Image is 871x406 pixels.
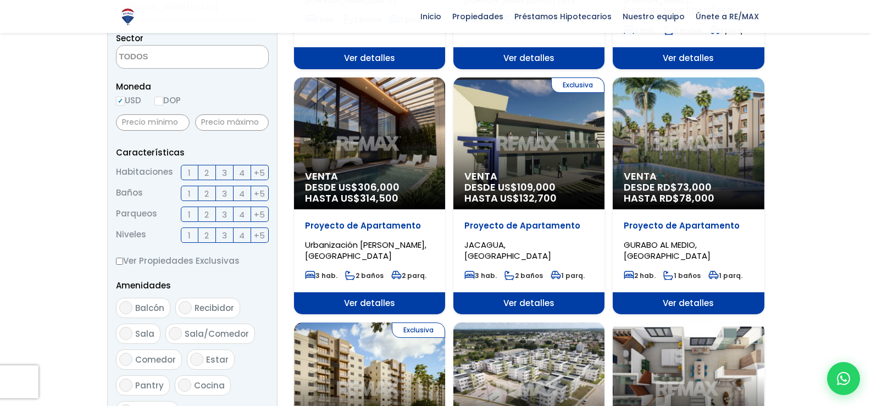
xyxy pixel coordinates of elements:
span: +5 [254,208,265,221]
input: DOP [154,97,163,105]
span: JACAGUA, [GEOGRAPHIC_DATA] [464,239,551,262]
span: Exclusiva [392,322,445,338]
span: Ver detalles [294,47,445,69]
a: Venta DESDE US$306,000 HASTA US$314,500 Proyecto de Apartamento Urbanización [PERSON_NAME], [GEOG... [294,77,445,314]
span: 3 hab. [305,271,337,280]
span: Balcón [135,302,164,314]
span: 4 [239,187,245,201]
span: Ver detalles [453,292,604,314]
span: +5 [254,166,265,180]
span: Sala/Comedor [185,328,249,340]
span: Comedor [135,354,176,365]
input: Comedor [119,353,132,366]
span: Préstamos Hipotecarios [509,8,617,25]
span: 1 [188,229,191,242]
span: 314,500 [360,191,398,205]
span: Sector [116,32,143,44]
img: Logo de REMAX [118,7,137,26]
span: 2 [204,166,209,180]
label: Ver Propiedades Exclusivas [116,254,269,268]
span: Ver detalles [613,47,764,69]
label: DOP [154,93,181,107]
span: Pantry [135,380,164,391]
a: Venta DESDE RD$73,000 HASTA RD$78,000 Proyecto de Apartamento GURABO AL MEDIO, [GEOGRAPHIC_DATA] ... [613,77,764,314]
span: HASTA US$ [464,193,593,204]
span: 1 baños [663,271,701,280]
span: Sala [135,328,154,340]
span: DESDE US$ [305,182,434,204]
span: 3 [222,229,227,242]
p: Proyecto de Apartamento [624,220,753,231]
span: 2 baños [345,271,384,280]
span: 2 hab. [624,271,656,280]
p: Proyecto de Apartamento [305,220,434,231]
input: Ver Propiedades Exclusivas [116,258,123,265]
span: 109,000 [517,180,556,194]
span: +5 [254,187,265,201]
span: Únete a RE/MAX [690,8,764,25]
span: 2 [204,187,209,201]
input: Sala/Comedor [169,327,182,340]
span: 3 [222,208,227,221]
span: Venta [624,171,753,182]
label: USD [116,93,141,107]
span: Ver detalles [453,47,604,69]
span: Nuestro equipo [617,8,690,25]
span: Urbanización [PERSON_NAME], [GEOGRAPHIC_DATA] [305,239,426,262]
span: Parqueos [116,207,157,222]
span: GURABO AL MEDIO, [GEOGRAPHIC_DATA] [624,239,711,262]
span: Ver detalles [613,292,764,314]
span: 3 [222,166,227,180]
span: Niveles [116,227,146,243]
span: 132,700 [519,191,557,205]
span: +5 [254,229,265,242]
span: DESDE US$ [464,182,593,204]
span: Exclusiva [551,77,604,93]
span: 4 [239,208,245,221]
p: Características [116,146,269,159]
p: Amenidades [116,279,269,292]
span: 2 parq. [391,271,426,280]
span: 78,000 [679,191,714,205]
input: Balcón [119,301,132,314]
input: Estar [190,353,203,366]
input: Sala [119,327,132,340]
span: HASTA RD$ [624,193,753,204]
input: Precio máximo [195,114,269,131]
span: 3 [222,187,227,201]
span: 1 parq. [708,271,742,280]
input: Recibidor [179,301,192,314]
input: Precio mínimo [116,114,190,131]
span: HASTA US$ [305,193,434,204]
span: DESDE RD$ [624,182,753,204]
span: 1 [188,187,191,201]
span: Venta [305,171,434,182]
span: 2 [204,208,209,221]
span: Moneda [116,80,269,93]
span: 2 baños [504,271,543,280]
input: USD [116,97,125,105]
span: 73,000 [677,180,712,194]
span: 1 parq. [551,271,585,280]
input: Cocina [178,379,191,392]
span: Inicio [415,8,447,25]
textarea: Search [116,46,223,69]
span: Habitaciones [116,165,173,180]
span: Ver detalles [294,292,445,314]
span: 1 [188,208,191,221]
span: Estar [206,354,229,365]
span: 2 [204,229,209,242]
span: Baños [116,186,143,201]
a: Exclusiva Venta DESDE US$109,000 HASTA US$132,700 Proyecto de Apartamento JACAGUA, [GEOGRAPHIC_DA... [453,77,604,314]
input: Pantry [119,379,132,392]
span: Propiedades [447,8,509,25]
span: 4 [239,229,245,242]
span: 1 [188,166,191,180]
span: Venta [464,171,593,182]
span: Cocina [194,380,225,391]
span: 306,000 [358,180,400,194]
span: 4 [239,166,245,180]
span: 3 hab. [464,271,497,280]
p: Proyecto de Apartamento [464,220,593,231]
span: Recibidor [195,302,234,314]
